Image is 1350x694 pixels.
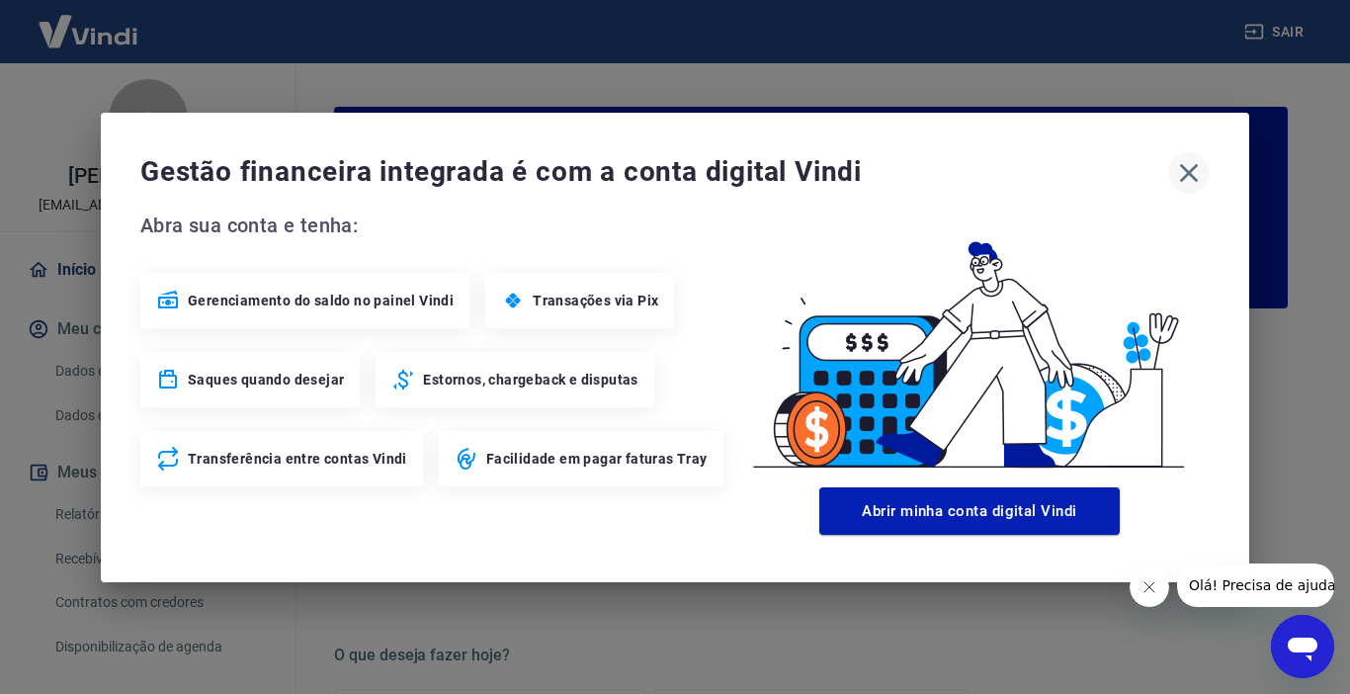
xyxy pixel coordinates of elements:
[423,370,637,390] span: Estornos, chargeback e disputas
[819,487,1120,535] button: Abrir minha conta digital Vindi
[729,210,1210,479] img: Good Billing
[140,210,729,241] span: Abra sua conta e tenha:
[1130,567,1169,607] iframe: Fechar mensagem
[188,449,407,469] span: Transferência entre contas Vindi
[1271,615,1334,678] iframe: Botão para abrir a janela de mensagens
[188,370,344,390] span: Saques quando desejar
[188,291,454,310] span: Gerenciamento do saldo no painel Vindi
[1177,564,1334,607] iframe: Mensagem da empresa
[12,14,166,30] span: Olá! Precisa de ajuda?
[140,152,1168,192] span: Gestão financeira integrada é com a conta digital Vindi
[533,291,658,310] span: Transações via Pix
[486,449,708,469] span: Facilidade em pagar faturas Tray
